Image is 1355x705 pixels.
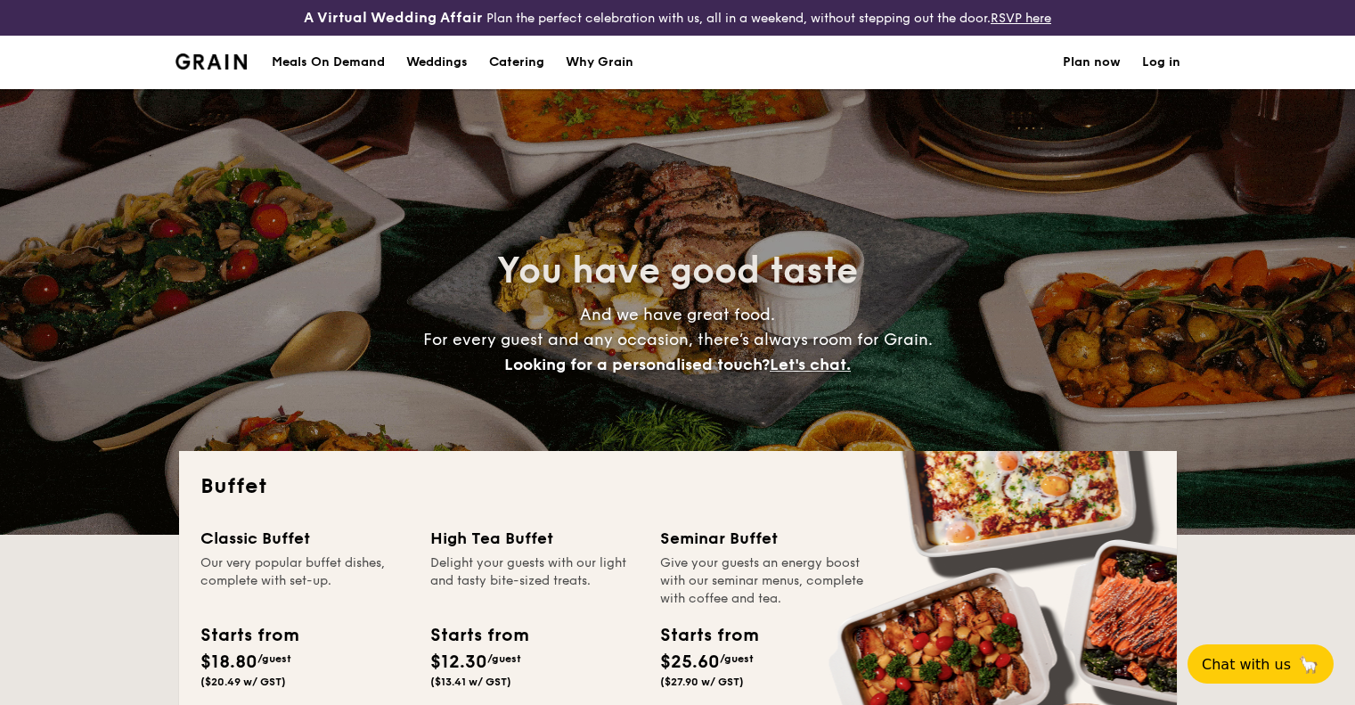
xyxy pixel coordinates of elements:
span: Chat with us [1202,656,1291,673]
span: And we have great food. For every guest and any occasion, there’s always room for Grain. [423,305,933,374]
a: Why Grain [555,36,644,89]
a: Meals On Demand [261,36,396,89]
span: 🦙 [1298,654,1319,675]
a: Weddings [396,36,478,89]
span: /guest [720,652,754,665]
span: $12.30 [430,652,487,673]
span: $25.60 [660,652,720,673]
span: $18.80 [200,652,257,673]
div: Delight your guests with our light and tasty bite-sized treats. [430,554,639,608]
div: Seminar Buffet [660,526,869,551]
button: Chat with us🦙 [1188,644,1334,684]
div: Weddings [406,36,468,89]
div: Meals On Demand [272,36,385,89]
a: RSVP here [991,11,1051,26]
span: /guest [257,652,291,665]
div: Classic Buffet [200,526,409,551]
div: Starts from [430,622,527,649]
span: You have good taste [497,250,858,292]
img: Grain [175,53,248,70]
div: Starts from [660,622,757,649]
div: High Tea Buffet [430,526,639,551]
span: Looking for a personalised touch? [504,355,770,374]
div: Our very popular buffet dishes, complete with set-up. [200,554,409,608]
a: Logotype [175,53,248,70]
span: Let's chat. [770,355,851,374]
h2: Buffet [200,472,1155,501]
a: Plan now [1063,36,1121,89]
div: Give your guests an energy boost with our seminar menus, complete with coffee and tea. [660,554,869,608]
div: Why Grain [566,36,633,89]
h1: Catering [489,36,544,89]
h4: A Virtual Wedding Affair [304,7,483,29]
span: ($20.49 w/ GST) [200,676,286,688]
span: ($13.41 w/ GST) [430,676,511,688]
span: ($27.90 w/ GST) [660,676,744,688]
a: Log in [1142,36,1180,89]
span: /guest [487,652,521,665]
div: Starts from [200,622,298,649]
a: Catering [478,36,555,89]
div: Plan the perfect celebration with us, all in a weekend, without stepping out the door. [226,7,1130,29]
